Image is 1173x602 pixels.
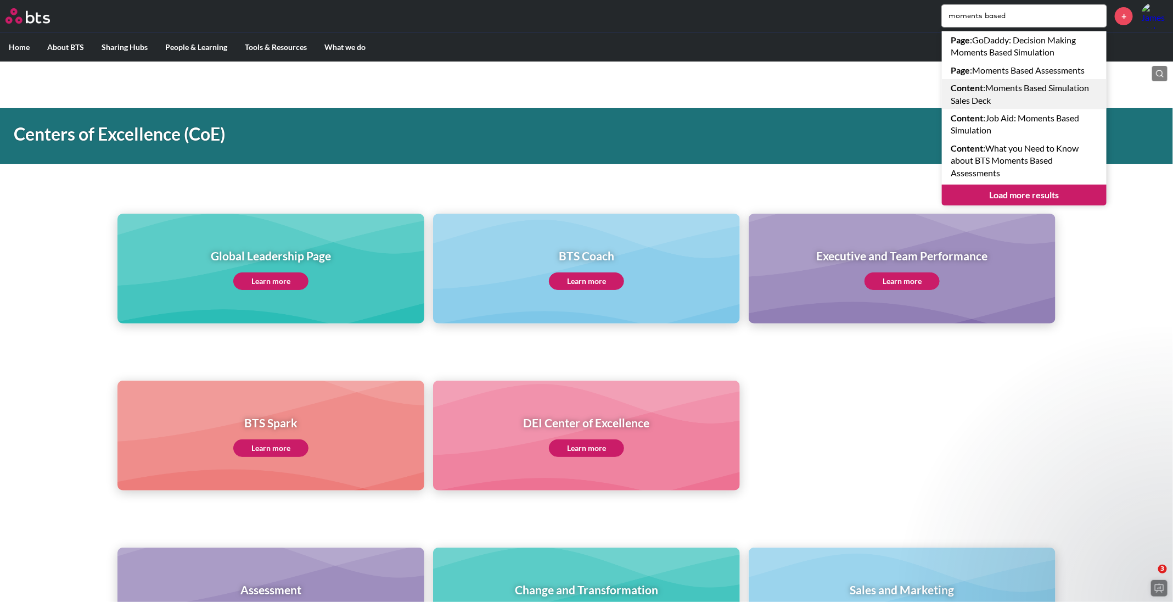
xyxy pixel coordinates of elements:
[951,82,983,93] strong: Content
[865,272,940,290] a: Learn more
[951,143,983,153] strong: Content
[93,33,156,62] label: Sharing Hubs
[1158,565,1167,573] span: 3
[233,415,308,431] h1: BTS Spark
[942,109,1107,140] a: Content:Job Aid: Moments Based Simulation
[523,415,649,431] h1: DEI Center of Excellence
[942,79,1107,109] a: Content:Moments Based Simulation Sales Deck
[942,31,1107,62] a: Page:GoDaddy: Decision Making Moments Based Simulation
[233,272,308,290] a: Learn more
[942,140,1107,182] a: Content:What you Need to Know about BTS Moments Based Assessments
[515,582,658,598] h1: Change and Transformation
[951,65,970,75] strong: Page
[817,248,988,264] h1: Executive and Team Performance
[233,582,308,598] h1: Assessment
[850,582,955,598] h1: Sales and Marketing
[316,33,374,62] label: What we do
[236,33,316,62] label: Tools & Resources
[951,113,983,123] strong: Content
[14,122,816,147] h1: Centers of Excellence (CoE)
[953,367,1173,572] iframe: Intercom notifications message
[1141,3,1168,29] img: James Blaker
[951,35,970,45] strong: Page
[549,248,624,264] h1: BTS Coach
[549,272,624,290] a: Learn more
[5,8,50,24] img: BTS Logo
[38,33,93,62] label: About BTS
[5,8,70,24] a: Go home
[156,33,236,62] label: People & Learning
[1141,3,1168,29] a: Profile
[1136,565,1162,591] iframe: Intercom live chat
[942,185,1107,205] a: Load more results
[233,439,308,457] a: Learn more
[549,439,624,457] a: Learn more
[942,62,1107,79] a: Page:Moments Based Assessments
[1115,7,1133,25] a: +
[211,248,331,264] h1: Global Leadership Page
